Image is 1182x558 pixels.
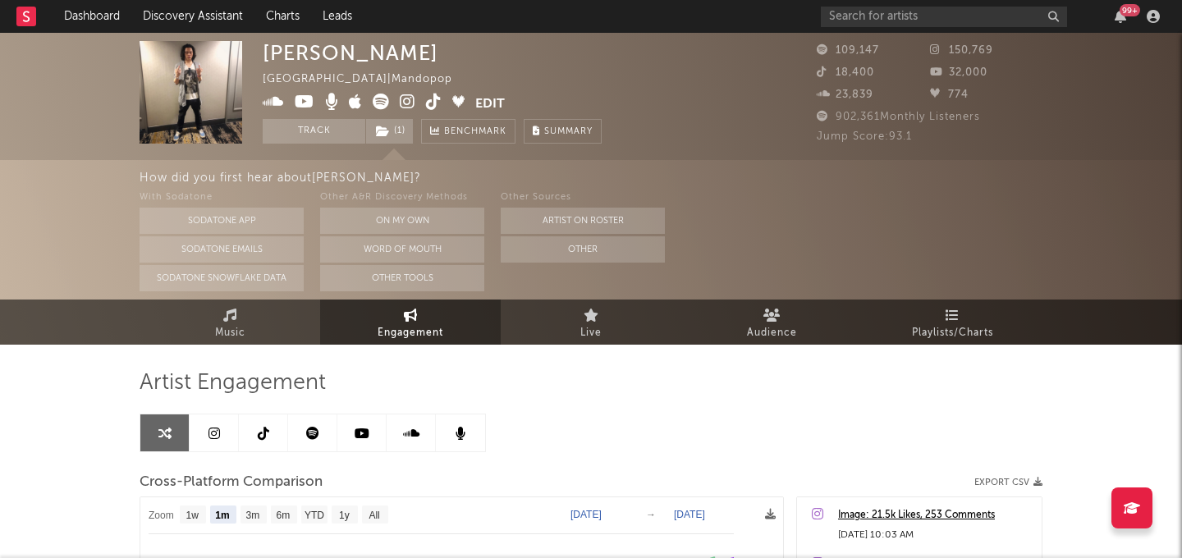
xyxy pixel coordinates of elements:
button: Sodatone Emails [140,236,304,263]
input: Search for artists [821,7,1067,27]
button: Other [501,236,665,263]
text: 1w [186,510,199,521]
div: Other A&R Discovery Methods [320,188,484,208]
div: 99 + [1120,4,1140,16]
span: Cross-Platform Comparison [140,473,323,492]
a: Playlists/Charts [862,300,1042,345]
button: Sodatone Snowflake Data [140,265,304,291]
button: Sodatone App [140,208,304,234]
span: Artist Engagement [140,373,326,393]
a: Audience [681,300,862,345]
span: Playlists/Charts [912,323,993,343]
span: Summary [544,127,593,136]
text: → [646,509,656,520]
div: [DATE] 10:03 AM [838,525,1033,545]
span: Audience [747,323,797,343]
div: Other Sources [501,188,665,208]
div: How did you first hear about [PERSON_NAME] ? [140,168,1182,188]
span: 23,839 [817,89,873,100]
button: Edit [475,94,505,114]
span: 18,400 [817,67,874,78]
text: 1m [215,510,229,521]
text: YTD [305,510,324,521]
span: Benchmark [444,122,506,142]
span: 902,361 Monthly Listeners [817,112,980,122]
a: Engagement [320,300,501,345]
a: Live [501,300,681,345]
a: Benchmark [421,119,515,144]
button: Track [263,119,365,144]
span: ( 1 ) [365,119,414,144]
button: Summary [524,119,602,144]
span: 774 [930,89,969,100]
text: [DATE] [570,509,602,520]
button: (1) [366,119,413,144]
text: [DATE] [674,509,705,520]
div: [GEOGRAPHIC_DATA] | Mandopop [263,70,471,89]
span: 32,000 [930,67,987,78]
span: Engagement [378,323,443,343]
text: 3m [246,510,260,521]
text: 1y [339,510,350,521]
span: Jump Score: 93.1 [817,131,912,142]
div: With Sodatone [140,188,304,208]
button: Export CSV [974,478,1042,487]
text: All [369,510,379,521]
a: Image: 21.5k Likes, 253 Comments [838,505,1033,525]
button: Other Tools [320,265,484,291]
button: On My Own [320,208,484,234]
a: Music [140,300,320,345]
span: Live [580,323,602,343]
text: Zoom [149,510,174,521]
button: Word Of Mouth [320,236,484,263]
button: Artist on Roster [501,208,665,234]
span: 150,769 [930,45,993,56]
span: Music [215,323,245,343]
text: 6m [277,510,291,521]
button: 99+ [1115,10,1126,23]
div: [PERSON_NAME] [263,41,438,65]
span: 109,147 [817,45,879,56]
